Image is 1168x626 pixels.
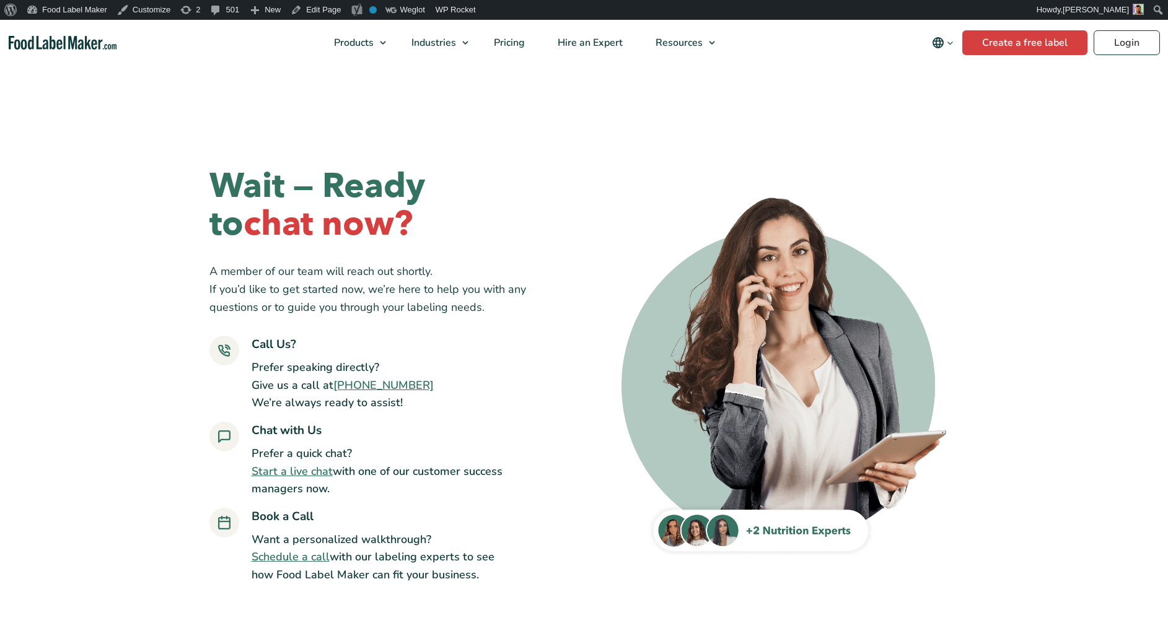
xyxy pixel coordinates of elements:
p: Want a personalized walkthrough? with our labeling experts to see how Food Label Maker can fit yo... [252,531,504,584]
span: Pricing [490,36,526,50]
a: Products [318,20,392,66]
a: Hire an Expert [542,20,636,66]
h1: Wait — Ready to [209,168,547,243]
a: Pricing [478,20,538,66]
span: [PERSON_NAME] [1063,5,1129,14]
strong: Chat with Us [252,422,322,438]
p: Prefer a quick chat? with one of our customer success managers now. [252,445,504,498]
p: A member of our team will reach out shortly. If you’d like to get started now, we’re here to help... [209,263,547,316]
a: Create a free label [962,30,1087,55]
button: Change language [923,30,962,55]
span: Industries [408,36,457,50]
a: Schedule a call [252,549,330,564]
a: Food Label Maker homepage [9,36,117,50]
div: No index [369,6,377,14]
a: Login [1094,30,1160,55]
span: Products [330,36,375,50]
em: chat now? [244,201,413,247]
span: Resources [652,36,704,50]
span: Hire an Expert [554,36,624,50]
strong: Book a Call [252,508,314,524]
strong: Call Us? [252,336,296,352]
a: Resources [639,20,721,66]
p: Prefer speaking directly? Give us a call at We’re always ready to assist! [252,359,434,412]
a: Start a live chat [252,464,333,479]
a: [PHONE_NUMBER] [333,378,434,393]
a: Industries [395,20,475,66]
